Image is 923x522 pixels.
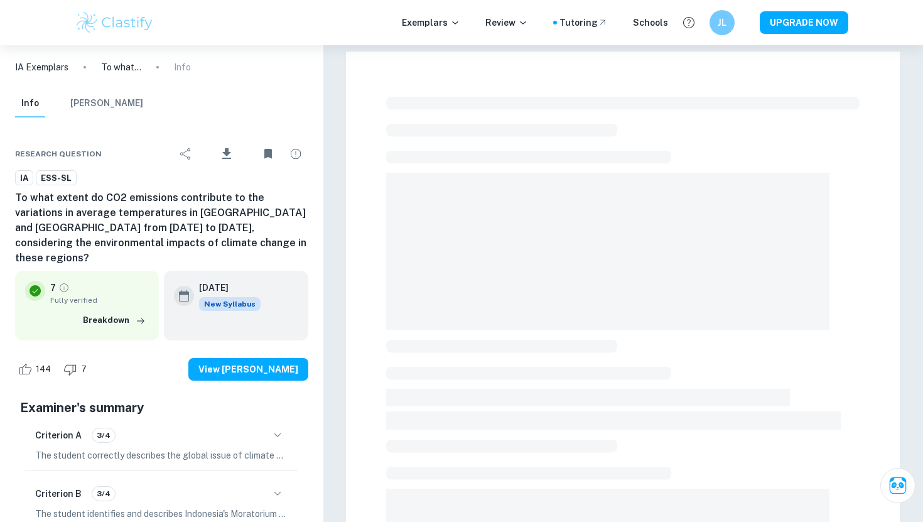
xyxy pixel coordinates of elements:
button: UPGRADE NOW [760,11,848,34]
span: ESS-SL [36,172,76,185]
span: IA [16,172,33,185]
button: Breakdown [80,311,149,330]
span: Fully verified [50,295,149,306]
h6: JL [715,16,730,30]
p: The student correctly describes the global issue of climate change and its local impacts in [GEOG... [35,449,288,462]
div: Download [201,138,253,170]
img: Clastify logo [75,10,154,35]
button: Help and Feedback [678,12,699,33]
h6: Criterion A [35,428,82,442]
span: 7 [74,363,94,376]
a: Grade fully verified [58,282,70,293]
span: Research question [15,148,102,160]
p: Info [174,60,191,74]
div: Like [15,359,58,379]
a: ESS-SL [36,170,77,186]
button: JL [710,10,735,35]
a: Schools [633,16,668,30]
a: IA Exemplars [15,60,68,74]
p: The student identifies and describes Indonesia's Moratorium on Forest Clearance and Ecuador's con... [35,507,288,521]
span: 3/4 [92,430,115,441]
p: 7 [50,281,56,295]
div: Starting from the May 2026 session, the ESS IA requirements have changed. We created this exempla... [199,297,261,311]
span: 144 [29,363,58,376]
button: View [PERSON_NAME] [188,358,308,381]
button: Info [15,90,45,117]
h6: To what extent do CO2 emissions contribute to the variations in average temperatures in [GEOGRAPH... [15,190,308,266]
div: Unbookmark [256,141,281,166]
h6: Criterion B [35,487,82,501]
a: IA [15,170,33,186]
div: Dislike [60,359,94,379]
h5: Examiner's summary [20,398,303,417]
div: Share [173,141,198,166]
span: New Syllabus [199,297,261,311]
h6: [DATE] [199,281,251,295]
button: [PERSON_NAME] [70,90,143,117]
p: To what extent do CO2 emissions contribute to the variations in average temperatures in [GEOGRAPH... [101,60,141,74]
button: Ask Clai [880,468,915,503]
div: Report issue [283,141,308,166]
p: Review [485,16,528,30]
span: 3/4 [92,488,115,499]
p: Exemplars [402,16,460,30]
a: Tutoring [559,16,608,30]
